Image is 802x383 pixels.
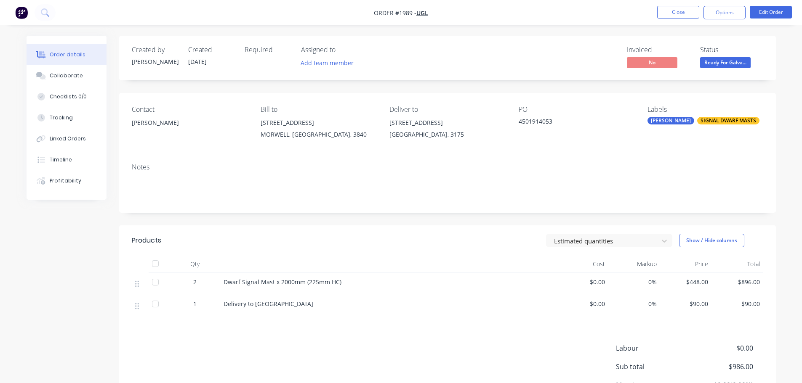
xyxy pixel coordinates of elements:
[519,117,624,129] div: 4501914053
[224,300,313,308] span: Delivery to [GEOGRAPHIC_DATA]
[711,256,763,272] div: Total
[700,46,763,54] div: Status
[700,57,751,70] button: Ready For Galva...
[703,6,746,19] button: Options
[27,65,107,86] button: Collaborate
[389,117,505,144] div: [STREET_ADDRESS][GEOGRAPHIC_DATA], 3175
[50,51,85,58] div: Order details
[612,299,657,308] span: 0%
[301,57,358,69] button: Add team member
[188,46,234,54] div: Created
[193,299,197,308] span: 1
[616,362,691,372] span: Sub total
[261,129,376,140] div: MORWELL, [GEOGRAPHIC_DATA], 3840
[560,299,605,308] span: $0.00
[50,135,86,143] div: Linked Orders
[132,117,247,144] div: [PERSON_NAME]
[389,106,505,114] div: Deliver to
[647,106,763,114] div: Labels
[27,128,107,149] button: Linked Orders
[132,163,763,171] div: Notes
[50,72,83,79] div: Collaborate
[690,343,753,353] span: $0.00
[627,57,677,68] span: No
[715,277,760,286] span: $896.00
[50,177,81,185] div: Profitability
[608,256,660,272] div: Markup
[690,362,753,372] span: $986.00
[224,278,341,286] span: Dwarf Signal Mast x 2000mm (225mm HC)
[261,106,376,114] div: Bill to
[50,93,87,100] div: Checklists 0/0
[27,170,107,191] button: Profitability
[27,149,107,170] button: Timeline
[15,6,28,19] img: Factory
[132,106,247,114] div: Contact
[132,235,161,246] div: Products
[261,117,376,129] div: [STREET_ADDRESS]
[296,57,358,69] button: Add team member
[697,117,759,124] div: SIGNAL DWARF MASTS
[389,129,505,140] div: [GEOGRAPHIC_DATA], 3175
[679,234,744,247] button: Show / Hide columns
[50,156,72,164] div: Timeline
[657,6,699,18] button: Close
[700,57,751,68] span: Ready For Galva...
[261,117,376,144] div: [STREET_ADDRESS]MORWELL, [GEOGRAPHIC_DATA], 3840
[612,277,657,286] span: 0%
[715,299,760,308] span: $90.00
[27,86,107,107] button: Checklists 0/0
[389,117,505,129] div: [STREET_ADDRESS]
[188,58,207,66] span: [DATE]
[132,57,178,66] div: [PERSON_NAME]
[616,343,691,353] span: Labour
[27,107,107,128] button: Tracking
[560,277,605,286] span: $0.00
[132,46,178,54] div: Created by
[170,256,220,272] div: Qty
[750,6,792,18] button: Edit Order
[627,46,690,54] div: Invoiced
[245,46,291,54] div: Required
[660,256,712,272] div: Price
[647,117,694,124] div: [PERSON_NAME]
[50,114,73,122] div: Tracking
[416,9,428,17] a: UGL
[519,106,634,114] div: PO
[193,277,197,286] span: 2
[663,299,709,308] span: $90.00
[374,9,416,17] span: Order #1989 -
[557,256,609,272] div: Cost
[663,277,709,286] span: $448.00
[132,117,247,129] div: [PERSON_NAME]
[301,46,385,54] div: Assigned to
[27,44,107,65] button: Order details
